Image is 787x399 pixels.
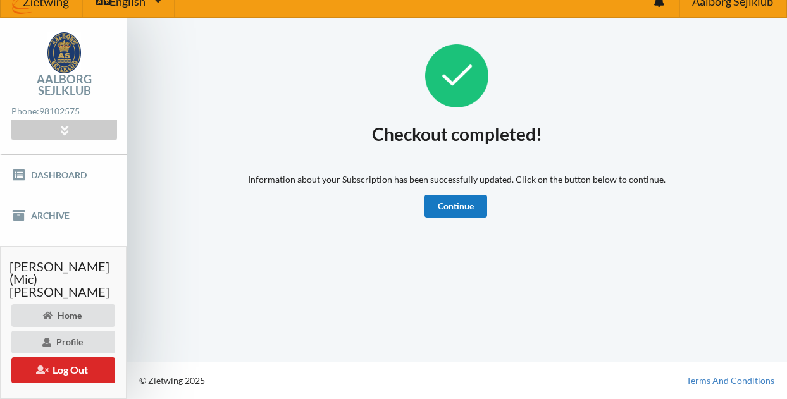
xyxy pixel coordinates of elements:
[11,304,115,327] div: Home
[372,123,542,145] h1: Checkout completed!
[425,44,488,107] img: Success
[248,173,666,186] p: Information about your Subscription has been successfully updated. Click on the button below to c...
[39,106,80,116] strong: 98102575
[686,374,774,387] a: Terms And Conditions
[11,331,115,353] div: Profile
[11,357,115,383] button: Log Out
[11,103,116,120] div: Phone:
[9,260,117,298] span: [PERSON_NAME] (Mic) [PERSON_NAME]
[424,195,487,218] a: Continue
[11,73,116,96] div: Aalborg Sejlklub
[47,32,81,73] img: logo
